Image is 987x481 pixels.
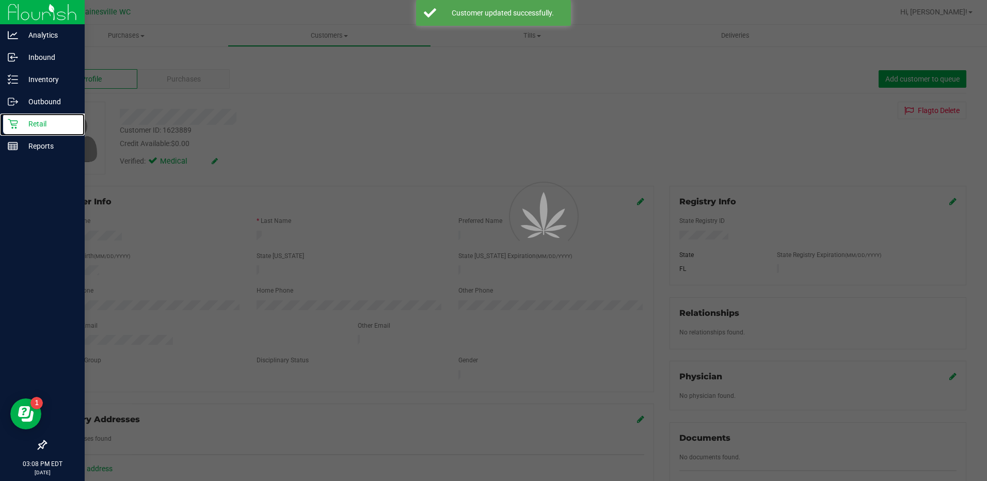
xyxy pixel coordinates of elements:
[8,119,18,129] inline-svg: Retail
[5,469,80,476] p: [DATE]
[10,398,41,429] iframe: Resource center
[18,118,80,130] p: Retail
[8,97,18,107] inline-svg: Outbound
[18,73,80,86] p: Inventory
[5,459,80,469] p: 03:08 PM EDT
[30,397,43,409] iframe: Resource center unread badge
[8,52,18,62] inline-svg: Inbound
[18,140,80,152] p: Reports
[442,8,563,18] div: Customer updated successfully.
[18,29,80,41] p: Analytics
[8,74,18,85] inline-svg: Inventory
[18,51,80,63] p: Inbound
[8,141,18,151] inline-svg: Reports
[18,95,80,108] p: Outbound
[8,30,18,40] inline-svg: Analytics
